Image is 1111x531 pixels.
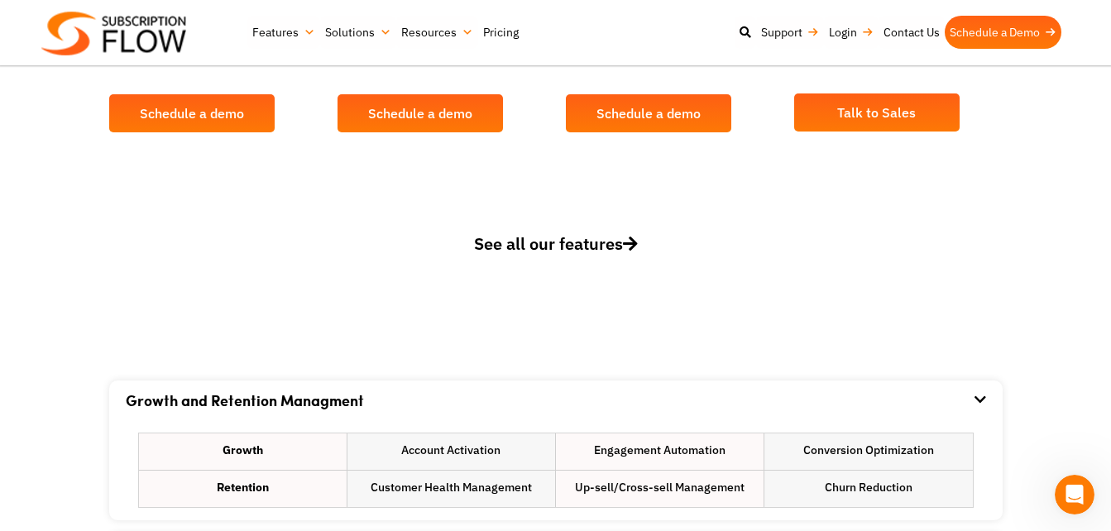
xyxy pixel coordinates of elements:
li: Customer Health Management [347,471,555,507]
strong: Growth [223,442,263,459]
a: Features [247,16,320,49]
a: Schedule a demo [109,94,275,132]
a: Support [756,16,824,49]
li: Engagement Automation [556,433,764,470]
a: Schedule a demo [566,94,731,132]
span: See all our features [474,232,638,255]
a: Schedule a Demo [945,16,1061,49]
img: Subscriptionflow [41,12,186,55]
iframe: Intercom live chat [1055,475,1094,514]
li: Churn Reduction [764,471,972,507]
a: See all our features [109,232,1003,281]
a: Pricing [478,16,524,49]
span: Schedule a demo [596,107,701,120]
a: Contact Us [879,16,945,49]
span: Schedule a demo [368,107,472,120]
a: Login [824,16,879,49]
strong: Retention [217,479,269,496]
span: Talk to Sales [837,106,916,119]
li: Conversion Optimization [764,433,972,470]
div: Growth and Retention Managment [126,420,986,520]
a: Schedule a demo [338,94,503,132]
a: Growth and Retention Managment [126,390,364,411]
div: Growth and Retention Managment [126,380,986,420]
li: Up-sell/Cross-sell Management [556,471,764,507]
a: Resources [396,16,478,49]
span: Schedule a demo [140,107,244,120]
a: Solutions [320,16,396,49]
li: Account Activation [347,433,555,470]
